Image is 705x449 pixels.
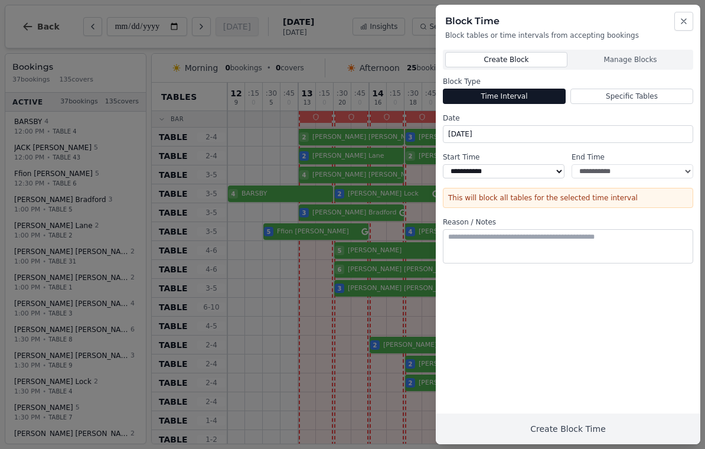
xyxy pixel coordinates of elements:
[445,52,567,67] button: Create Block
[443,152,564,162] label: Start Time
[443,217,693,227] label: Reason / Notes
[570,52,691,67] button: Manage Blocks
[443,125,693,143] button: [DATE]
[436,414,700,444] button: Create Block Time
[572,152,693,162] label: End Time
[445,31,691,40] p: Block tables or time intervals from accepting bookings
[445,14,691,28] h2: Block Time
[443,77,693,86] label: Block Type
[448,193,688,203] p: This will block all tables for the selected time interval
[570,89,693,104] button: Specific Tables
[443,113,693,123] label: Date
[443,89,566,104] button: Time Interval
